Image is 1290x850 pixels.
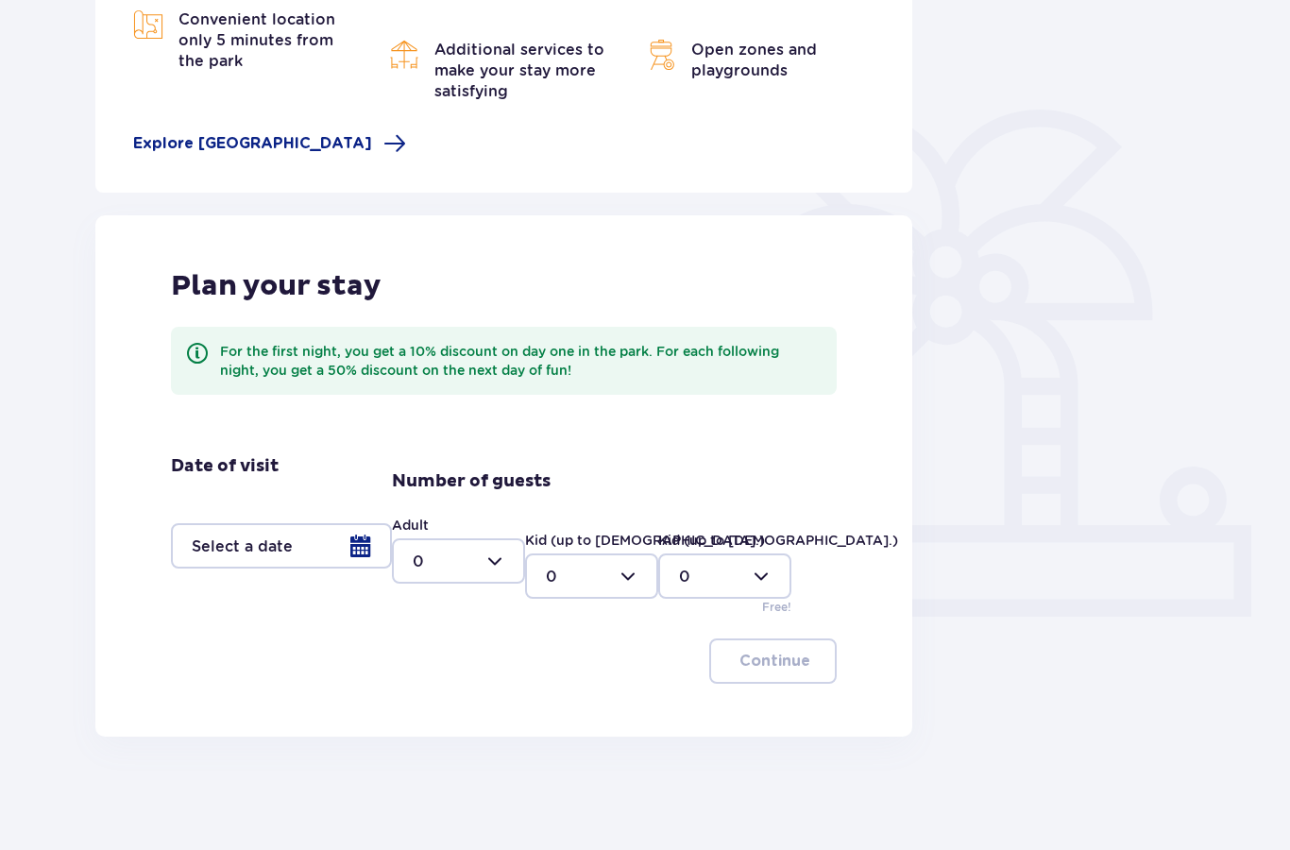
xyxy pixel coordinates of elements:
[178,10,335,70] span: Convenient location only 5 minutes from the park
[171,455,279,478] p: Date of visit
[392,470,551,493] p: Number of guests
[658,531,898,550] label: Kid (up to [DEMOGRAPHIC_DATA].)
[171,268,382,304] p: Plan your stay
[646,40,676,70] img: Map Icon
[434,41,604,100] span: Additional services to make your stay more satisfying
[133,133,372,154] span: Explore [GEOGRAPHIC_DATA]
[389,40,419,70] img: Bar Icon
[133,132,406,155] a: Explore [GEOGRAPHIC_DATA]
[220,342,822,380] div: For the first night, you get a 10% discount on day one in the park. For each following night, you...
[525,531,765,550] label: Kid (up to [DEMOGRAPHIC_DATA].)
[739,651,810,671] p: Continue
[133,9,163,40] img: Map Icon
[709,638,837,684] button: Continue
[392,516,429,535] label: Adult
[691,41,817,79] span: Open zones and playgrounds
[762,599,791,616] p: Free!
